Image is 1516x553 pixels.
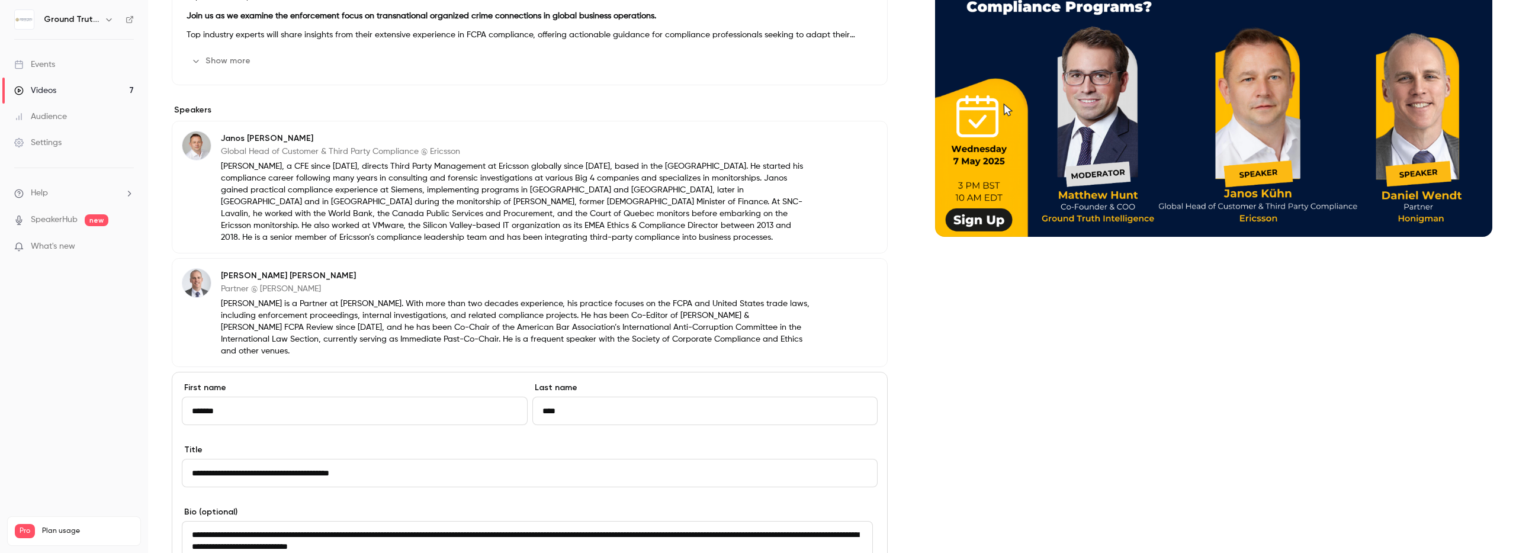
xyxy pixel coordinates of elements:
label: Speakers [172,104,888,116]
div: Videos [14,85,56,97]
p: [PERSON_NAME] is a Partner at [PERSON_NAME]. With more than two decades experience, his practice ... [221,298,811,357]
iframe: Noticeable Trigger [120,242,134,252]
span: Help [31,187,48,200]
div: Audience [14,111,67,123]
p: Top industry experts will share insights from their extensive experience in FCPA compliance, offe... [187,28,873,42]
div: Janos KuhnJanos [PERSON_NAME]Global Head of Customer & Third Party Compliance @ Ericsson[PERSON_N... [172,121,888,253]
li: help-dropdown-opener [14,187,134,200]
div: Settings [14,137,62,149]
span: new [85,214,108,226]
div: Daniel Wendt[PERSON_NAME] [PERSON_NAME]Partner @ [PERSON_NAME][PERSON_NAME] is a Partner at [PERS... [172,258,888,367]
img: Janos Kuhn [182,131,211,160]
label: Last name [532,382,878,394]
strong: Join us as we examine the enforcement focus on transnational organized crime connections in globa... [187,12,656,20]
img: Daniel Wendt [182,269,211,297]
span: Plan usage [42,526,133,536]
a: SpeakerHub [31,214,78,226]
span: Pro [15,524,35,538]
p: [PERSON_NAME], a CFE since [DATE], directs Third Party Management at Ericsson globally since [DAT... [221,160,811,243]
div: Events [14,59,55,70]
p: Partner @ [PERSON_NAME] [221,283,811,295]
p: Janos [PERSON_NAME] [221,133,811,144]
img: Ground Truth Intelligence [15,10,34,29]
span: What's new [31,240,75,253]
p: Global Head of Customer & Third Party Compliance @ Ericsson [221,146,811,157]
label: First name [182,382,528,394]
label: Bio (optional) [182,506,878,518]
p: [PERSON_NAME] [PERSON_NAME] [221,270,811,282]
button: Show more [187,52,258,70]
label: Title [182,444,878,456]
h6: Ground Truth Intelligence [44,14,99,25]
